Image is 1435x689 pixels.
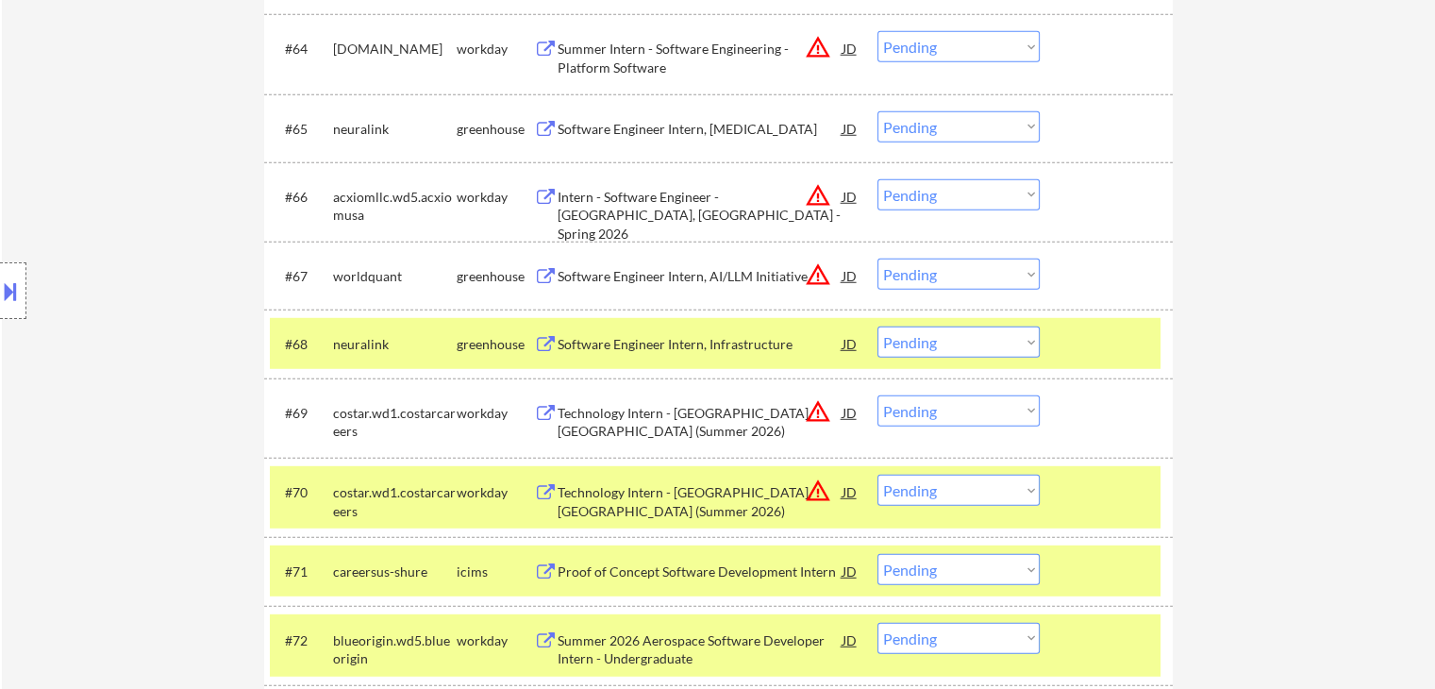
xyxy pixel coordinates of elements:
[558,120,843,139] div: Software Engineer Intern, [MEDICAL_DATA]
[841,623,859,657] div: JD
[805,261,831,288] button: warning_amber
[333,404,457,441] div: costar.wd1.costarcareers
[558,335,843,354] div: Software Engineer Intern, Infrastructure
[457,404,534,423] div: workday
[333,563,457,581] div: careersus-shure
[285,483,318,502] div: #70
[333,267,457,286] div: worldquant
[457,188,534,207] div: workday
[841,395,859,429] div: JD
[285,631,318,650] div: #72
[285,563,318,581] div: #71
[333,188,457,225] div: acxiomllc.wd5.acxiomusa
[457,120,534,139] div: greenhouse
[333,335,457,354] div: neuralink
[558,563,843,581] div: Proof of Concept Software Development Intern
[457,40,534,59] div: workday
[333,40,457,59] div: [DOMAIN_NAME]
[457,483,534,502] div: workday
[841,259,859,293] div: JD
[805,478,831,504] button: warning_amber
[285,40,318,59] div: #64
[558,483,843,520] div: Technology Intern - [GEOGRAPHIC_DATA], [GEOGRAPHIC_DATA] (Summer 2026)
[558,267,843,286] div: Software Engineer Intern, AI/LLM Initiative
[333,631,457,668] div: blueorigin.wd5.blueorigin
[841,111,859,145] div: JD
[558,404,843,441] div: Technology Intern - [GEOGRAPHIC_DATA], [GEOGRAPHIC_DATA] (Summer 2026)
[333,120,457,139] div: neuralink
[558,631,843,668] div: Summer 2026 Aerospace Software Developer Intern - Undergraduate
[805,34,831,60] button: warning_amber
[841,554,859,588] div: JD
[841,31,859,65] div: JD
[457,563,534,581] div: icims
[333,483,457,520] div: costar.wd1.costarcareers
[558,188,843,244] div: Intern - Software Engineer - [GEOGRAPHIC_DATA], [GEOGRAPHIC_DATA] - Spring 2026
[841,327,859,361] div: JD
[841,179,859,213] div: JD
[457,267,534,286] div: greenhouse
[457,631,534,650] div: workday
[457,335,534,354] div: greenhouse
[558,40,843,76] div: Summer Intern - Software Engineering - Platform Software
[841,475,859,509] div: JD
[805,182,831,209] button: warning_amber
[805,398,831,425] button: warning_amber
